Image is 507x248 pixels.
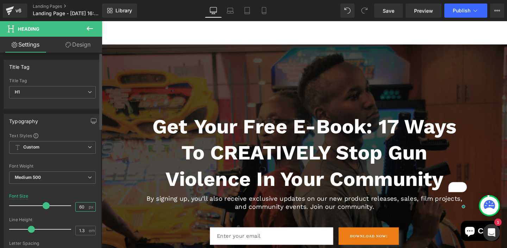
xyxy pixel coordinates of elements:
div: v6 [14,6,23,15]
a: v6 [3,4,27,18]
b: Custom [23,144,39,150]
div: Line Height [9,217,96,222]
button: Publish [444,4,487,18]
span: em [89,228,95,233]
span: Library [115,7,132,14]
input: Enter your email [114,217,244,235]
div: Title Tag [9,60,30,70]
div: Open Intercom Messenger [483,224,500,241]
b: H1 [15,89,20,95]
div: Text Styles [9,133,96,138]
span: Heading [18,26,39,32]
span: px [89,205,95,209]
b: Medium 500 [15,175,41,180]
div: Letter Spacing [9,241,96,246]
button: More [490,4,504,18]
button: Redo [357,4,371,18]
a: Landing Pages [33,4,114,9]
div: Title Tag [9,78,96,83]
a: Preview [406,4,442,18]
span: Preview [414,7,433,14]
iframe: To enrich screen reader interactions, please activate Accessibility in Grammarly extension settings [102,21,507,248]
span: Save [383,7,394,14]
a: Tablet [239,4,256,18]
a: Desktop [205,4,222,18]
a: Laptop [222,4,239,18]
a: Mobile [256,4,273,18]
div: Font Weight [9,164,96,169]
inbox-online-store-chat: Shopify online store chat [375,210,420,233]
span: Landing Page - [DATE] 16:27:38 [33,11,100,16]
span: Publish [453,8,470,13]
button: DOWNLOAD NOW! [249,217,312,235]
button: Undo [340,4,355,18]
div: Font Size [9,194,29,199]
div: Typography [9,114,38,124]
a: New Library [102,4,137,18]
a: Design [52,37,104,53]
